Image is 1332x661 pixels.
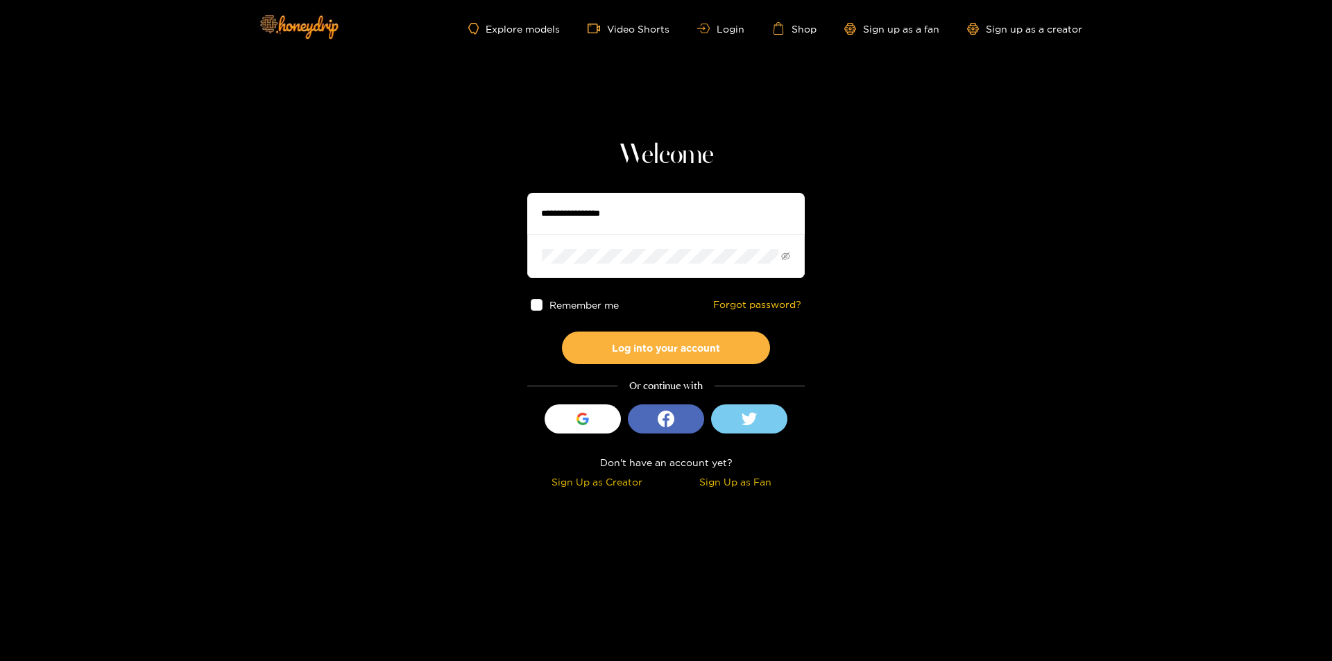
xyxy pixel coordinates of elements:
[562,332,770,364] button: Log into your account
[588,22,669,35] a: Video Shorts
[713,299,801,311] a: Forgot password?
[527,454,805,470] div: Don't have an account yet?
[468,23,560,35] a: Explore models
[549,300,619,310] span: Remember me
[697,24,744,34] a: Login
[588,22,607,35] span: video-camera
[669,474,801,490] div: Sign Up as Fan
[527,378,805,394] div: Or continue with
[781,252,790,261] span: eye-invisible
[844,23,939,35] a: Sign up as a fan
[967,23,1082,35] a: Sign up as a creator
[772,22,817,35] a: Shop
[531,474,663,490] div: Sign Up as Creator
[527,139,805,172] h1: Welcome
